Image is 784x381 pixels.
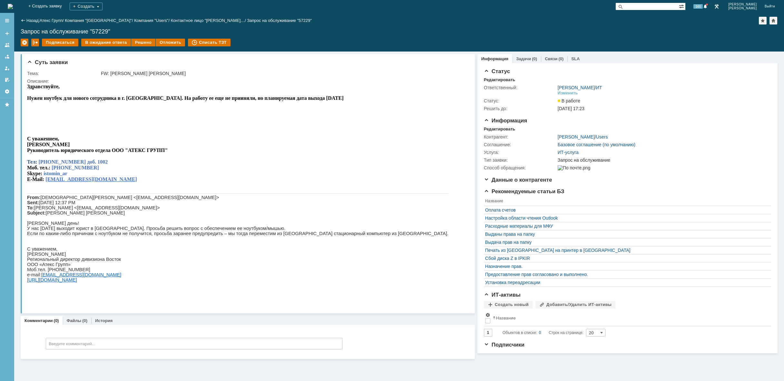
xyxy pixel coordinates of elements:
div: Статус: [484,98,556,103]
a: Комментарии [24,318,53,323]
a: Мои согласования [2,75,12,85]
i: Строк на странице: [503,329,583,337]
a: SLA [571,56,580,61]
a: ИТ-услуга [558,150,579,155]
a: [PERSON_NAME] [558,85,595,90]
div: / [558,85,602,90]
div: Тема: [27,71,100,76]
a: Компания "[GEOGRAPHIC_DATA]" [65,18,132,23]
div: Название [496,316,516,320]
a: Заявки на командах [2,40,12,50]
span: istomin [16,87,33,92]
a: Выдача прав на папку [485,240,767,245]
span: [PERSON_NAME] [728,3,757,6]
span: Рекомендуемые статьи БЗ [484,188,564,195]
div: Сделать домашней страницей [769,17,777,24]
a: ИТ [596,85,602,90]
div: Удалить [21,39,28,46]
div: Запрос на обслуживание [558,157,767,163]
div: Решить до: [484,106,556,111]
span: [PHONE_NUMBER] [24,81,72,87]
a: Связи [545,56,557,61]
div: Тип заявки: [484,157,556,163]
a: Users [596,134,608,139]
a: Перейти в интерфейс администратора [713,3,720,10]
a: Атекс Групп [40,18,63,23]
div: Контрагент: [484,134,556,139]
div: / [558,134,608,139]
a: Установка переадресации [485,280,767,285]
div: Настройка области чтения Outlook [485,215,767,221]
span: [PERSON_NAME] [728,6,757,10]
a: [PERSON_NAME] [558,134,595,139]
div: (0) [558,56,563,61]
a: Задачи [516,56,531,61]
span: ИТ-активы [484,292,521,298]
div: Ответственный: [484,85,556,90]
div: Редактировать [484,77,515,82]
a: Мои заявки [2,63,12,73]
div: (0) [82,318,87,323]
a: Печать из [GEOGRAPHIC_DATA] на принтер в [GEOGRAPHIC_DATA] [485,248,767,253]
span: Объектов в списке: [503,330,537,335]
div: / [65,18,134,23]
img: По почте.png [558,165,590,170]
div: Описание: [27,79,465,84]
span: Информация [484,118,527,124]
a: Назад [26,18,38,23]
div: (0) [54,318,59,323]
div: | [38,18,39,23]
div: Соглашение: [484,142,556,147]
div: Работа с массовостью [31,39,39,46]
span: : [14,87,15,92]
div: / [40,18,65,23]
span: Подписчики [484,342,524,348]
a: Расходные материалы для МФУ [485,224,767,229]
a: История [95,318,113,323]
a: Оплата счетов [485,207,767,213]
a: Контактное лицо "[PERSON_NAME]… [171,18,245,23]
span: В работе [558,98,580,103]
span: _ [33,87,35,92]
div: Создать [70,3,103,10]
a: Перейти на домашнюю страницу [8,4,13,9]
a: Базовое соглашение (по умолчанию) [558,142,635,147]
span: [EMAIL_ADDRESS][DOMAIN_NAME] [18,93,110,98]
div: FW: [PERSON_NAME] [PERSON_NAME] [101,71,464,76]
span: Суть заявки [27,59,68,65]
span: [DATE] 17:23 [558,106,584,111]
div: Запрос на обслуживание "57229" [21,28,778,35]
span: Настройки [485,312,490,318]
a: Назначение прав. [485,264,767,269]
div: / [171,18,247,23]
span: Данные о контрагенте [484,177,552,183]
a: Заявки в моей ответственности [2,52,12,62]
a: Компания "Users" [134,18,168,23]
span: ar [35,87,40,92]
div: (0) [532,56,537,61]
span: [PHONE_NUMBER] доб. 1002 [11,75,81,81]
a: Предоставление прав согласовано и выполнено. [485,272,767,277]
a: Сбой диска Z в IPKIR [485,256,767,261]
div: Изменить [558,90,578,96]
a: [EMAIL_ADDRESS][DOMAIN_NAME] [14,188,94,194]
a: Информация [481,56,508,61]
th: Название [492,311,768,326]
th: Название [484,197,768,206]
img: logo [8,4,13,9]
div: Редактировать [484,127,515,132]
div: Запрос на обслуживание "57229" [247,18,312,23]
div: Способ обращения: [484,165,556,170]
a: Создать заявку [2,28,12,39]
span: Статус [484,68,510,74]
a: Выданы права на папку [485,232,767,237]
div: / [134,18,171,23]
